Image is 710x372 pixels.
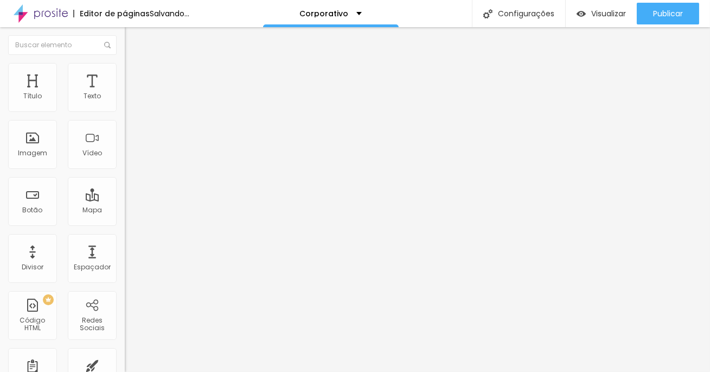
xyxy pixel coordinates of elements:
img: Icone [104,42,111,48]
span: Visualizar [591,9,626,18]
div: Mapa [82,206,102,214]
div: Salvando... [150,10,189,17]
input: Buscar elemento [8,35,117,55]
button: Publicar [637,3,699,24]
div: Redes Sociais [71,317,113,332]
button: Visualizar [566,3,637,24]
div: Editor de páginas [73,10,150,17]
div: Vídeo [82,149,102,157]
iframe: Editor [125,27,710,372]
div: Botão [23,206,43,214]
p: Corporativo [299,10,348,17]
div: Texto [84,92,101,100]
div: Código HTML [11,317,54,332]
div: Título [23,92,42,100]
img: Icone [483,9,492,18]
span: Publicar [653,9,683,18]
img: view-1.svg [577,9,586,18]
div: Espaçador [74,263,111,271]
div: Divisor [22,263,43,271]
div: Imagem [18,149,47,157]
